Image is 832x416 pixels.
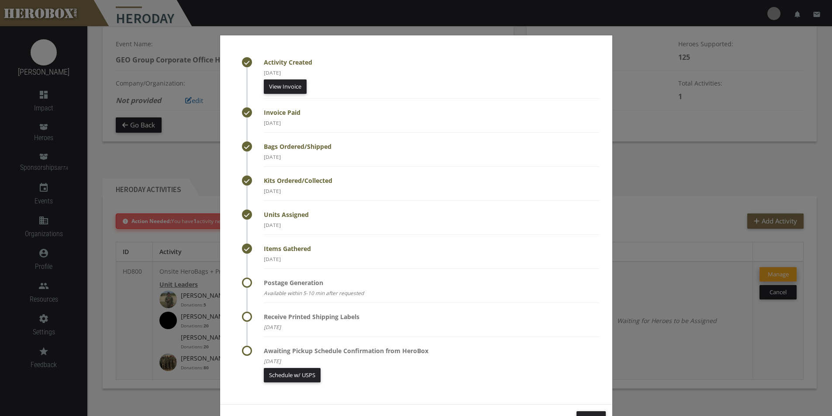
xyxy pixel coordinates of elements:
[264,313,359,321] span: Receive Printed Shipping Labels
[264,187,281,194] small: [DATE]
[264,244,311,253] span: Items Gathered
[264,368,321,382] a: Schedule w/ USPS
[264,119,281,126] small: [DATE]
[264,358,281,364] small: [DATE]
[264,142,331,151] span: Bags Ordered/Shipped
[264,210,309,219] span: Units Assigned
[264,255,281,262] small: [DATE]
[264,108,300,117] span: Invoice Paid
[264,79,307,94] a: View Invoice
[264,278,323,287] span: Postage Generation
[264,289,364,296] small: Available within 5-10 min after requested
[264,176,332,185] span: Kits Ordered/Collected
[264,58,312,66] span: Activity Created
[264,153,281,160] small: [DATE]
[264,221,281,228] small: [DATE]
[264,69,281,76] small: [DATE]
[264,347,428,355] span: Awaiting Pickup Schedule Confirmation from HeroBox
[264,323,281,330] small: [DATE]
